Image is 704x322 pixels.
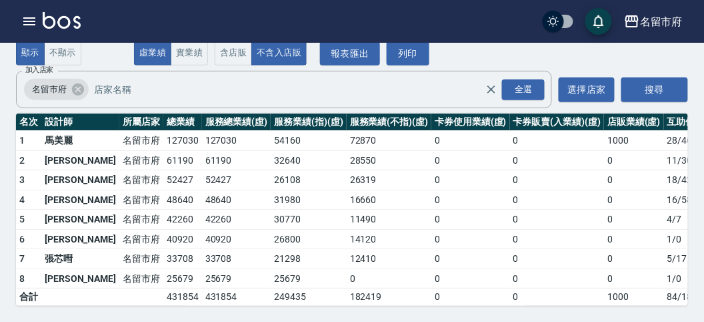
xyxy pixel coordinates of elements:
[41,131,119,151] td: 馬美麗
[510,190,604,210] td: 0
[41,150,119,170] td: [PERSON_NAME]
[510,131,604,151] td: 0
[119,229,163,249] td: 名留市府
[19,155,25,166] span: 2
[171,40,208,66] button: 實業績
[320,41,380,66] button: 報表匯出
[431,229,510,249] td: 0
[163,269,202,289] td: 25679
[19,194,25,205] span: 4
[347,249,431,269] td: 12410
[604,150,664,170] td: 0
[431,150,510,170] td: 0
[431,210,510,230] td: 0
[271,269,347,289] td: 25679
[24,79,89,100] div: 名留市府
[604,131,664,151] td: 1000
[510,249,604,269] td: 0
[271,289,347,306] td: 249435
[163,131,202,151] td: 127030
[19,135,25,146] span: 1
[431,190,510,210] td: 0
[41,249,119,269] td: 張芯嘒
[510,210,604,230] td: 0
[202,131,271,151] td: 127030
[19,174,25,185] span: 3
[271,190,347,210] td: 31980
[510,289,604,306] td: 0
[271,114,347,131] th: 服務業績(指)(虛)
[604,190,664,210] td: 0
[25,65,53,75] label: 加入店家
[347,210,431,230] td: 11490
[41,190,119,210] td: [PERSON_NAME]
[134,40,171,66] button: 虛業績
[163,249,202,269] td: 33708
[163,289,202,306] td: 431854
[431,269,510,289] td: 0
[119,249,163,269] td: 名留市府
[202,150,271,170] td: 61190
[163,114,202,131] th: 總業績
[41,114,119,131] th: 設計師
[163,190,202,210] td: 48640
[202,269,271,289] td: 25679
[202,289,271,306] td: 431854
[271,210,347,230] td: 30770
[202,229,271,249] td: 40920
[41,210,119,230] td: [PERSON_NAME]
[604,210,664,230] td: 0
[16,40,45,66] button: 顯示
[202,210,271,230] td: 42260
[621,77,688,102] button: 搜尋
[604,114,664,131] th: 店販業績(虛)
[431,289,510,306] td: 0
[271,170,347,190] td: 26108
[431,249,510,269] td: 0
[19,214,25,224] span: 5
[43,12,81,29] img: Logo
[347,131,431,151] td: 72870
[271,150,347,170] td: 32640
[271,229,347,249] td: 26800
[604,269,664,289] td: 0
[585,8,612,35] button: save
[119,131,163,151] td: 名留市府
[510,170,604,190] td: 0
[251,40,307,66] button: 不含入店販
[19,253,25,264] span: 7
[347,170,431,190] td: 26319
[163,229,202,249] td: 40920
[271,131,347,151] td: 54160
[41,229,119,249] td: [PERSON_NAME]
[119,170,163,190] td: 名留市府
[510,150,604,170] td: 0
[499,77,547,103] button: Open
[202,114,271,131] th: 服務總業績(虛)
[163,150,202,170] td: 61190
[41,269,119,289] td: [PERSON_NAME]
[163,210,202,230] td: 42260
[163,170,202,190] td: 52427
[271,249,347,269] td: 21298
[604,229,664,249] td: 0
[119,210,163,230] td: 名留市府
[347,114,431,131] th: 服務業績(不指)(虛)
[510,229,604,249] td: 0
[16,289,41,306] td: 合計
[604,289,664,306] td: 1000
[41,170,119,190] td: [PERSON_NAME]
[619,8,688,35] button: 名留市府
[19,273,25,284] span: 8
[502,79,545,100] div: 全選
[347,289,431,306] td: 182419
[19,234,25,245] span: 6
[202,170,271,190] td: 52427
[640,13,683,30] div: 名留市府
[215,40,252,66] button: 含店販
[510,269,604,289] td: 0
[347,190,431,210] td: 16660
[431,114,510,131] th: 卡券使用業績(虛)
[431,131,510,151] td: 0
